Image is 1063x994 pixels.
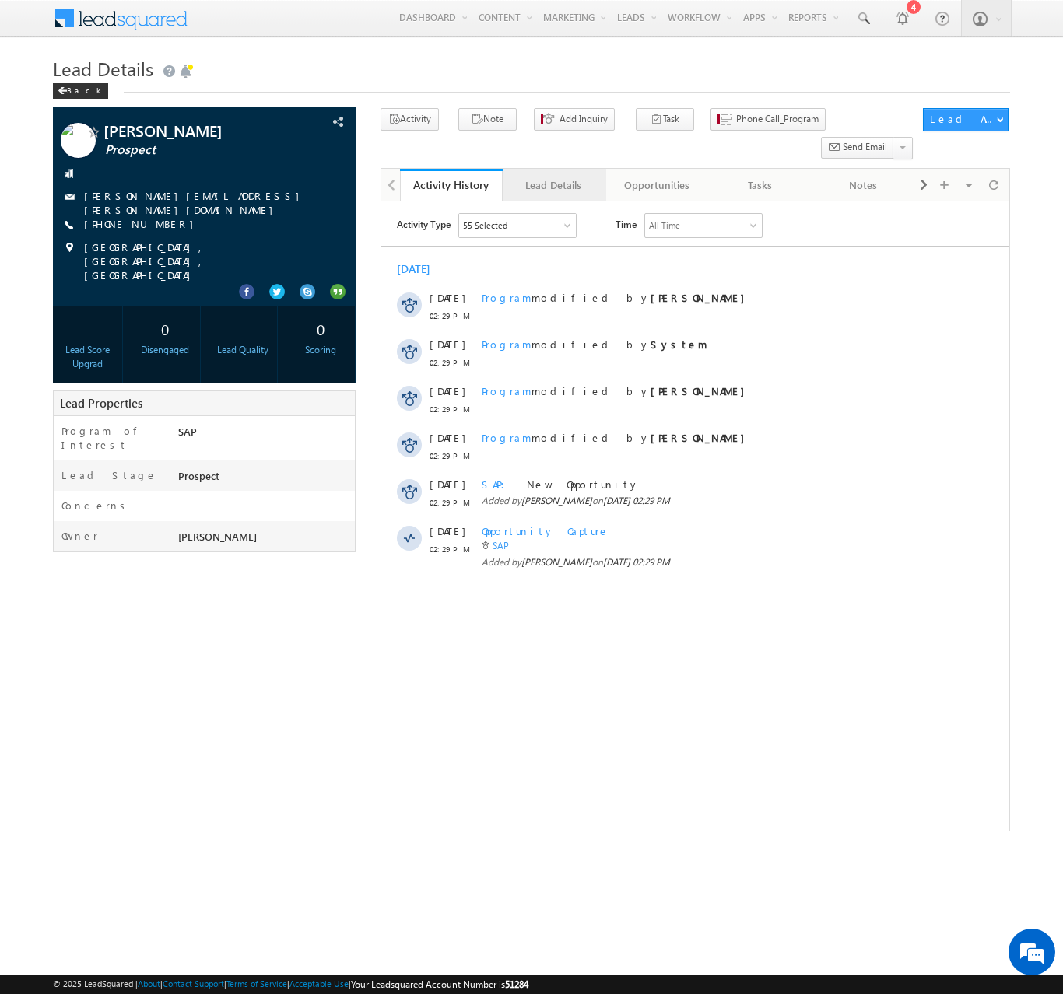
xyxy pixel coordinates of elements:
span: [DATE] [48,323,83,337]
span: [DATE] [48,89,83,103]
div: [DATE] [16,61,66,75]
div: 0 [135,314,196,343]
div: Scoring [289,343,351,357]
div: Lead Score Upgrad [57,343,118,371]
a: Opportunities [606,169,709,201]
span: [DATE] [48,276,83,290]
span: 51284 [505,978,528,990]
div: 0 [289,314,351,343]
a: Activity History [400,169,503,201]
button: Add Inquiry [534,108,615,131]
div: Opportunities [619,176,695,194]
span: Program [100,229,150,243]
span: Program [100,183,150,196]
span: 02:29 PM [48,107,95,121]
div: Disengaged [135,343,196,357]
span: SAP [100,276,133,289]
a: About [138,978,160,989]
div: Back [53,83,108,99]
span: [PERSON_NAME] [140,293,211,305]
div: Sales Activity,Program,Email Bounced,Email Link Clicked,Email Marked Spam & 50 more.. [78,12,195,36]
span: [PHONE_NUMBER] [84,217,202,233]
span: [GEOGRAPHIC_DATA], [GEOGRAPHIC_DATA], [GEOGRAPHIC_DATA] [84,240,328,282]
span: [PERSON_NAME] [103,123,290,138]
div: Prospect [174,468,355,490]
span: [PERSON_NAME] [140,355,211,366]
span: New Opportunity [146,276,258,289]
span: Added by on [100,292,560,306]
a: Acceptable Use [289,978,349,989]
button: Activity [381,108,439,131]
label: Lead Stage [61,468,157,482]
a: Back [53,82,116,96]
span: Program [100,136,150,149]
a: Terms of Service [226,978,287,989]
a: Notes [812,169,914,201]
div: Lead Quality [212,343,274,357]
span: Lead Properties [60,395,142,411]
span: Time [234,12,255,35]
button: Note [458,108,517,131]
a: [PERSON_NAME][EMAIL_ADDRESS][PERSON_NAME][DOMAIN_NAME] [84,189,307,216]
span: [DATE] [48,136,83,150]
span: Program [100,89,150,103]
label: Owner [61,529,98,543]
img: Profile photo [61,123,96,163]
strong: System [269,136,326,149]
span: [PERSON_NAME] [178,530,257,543]
span: [DATE] [48,183,83,197]
span: [DATE] [48,229,83,243]
span: Your Leadsquared Account Number is [351,978,528,990]
strong: [PERSON_NAME] [269,183,371,196]
a: Lead Details [503,169,605,201]
div: SAP [174,424,355,446]
div: Lead Actions [930,112,996,126]
div: 55 Selected [82,17,126,31]
div: -- [57,314,118,343]
label: Program of Interest [61,424,163,452]
span: 02:29 PM [48,154,95,168]
span: Lead Details [53,56,153,81]
span: modified by [100,136,326,150]
span: Phone Call_Program [736,112,819,126]
span: © 2025 LeadSquared | | | | | [53,977,528,992]
span: 02:29 PM [48,201,95,215]
strong: [PERSON_NAME] [269,229,371,243]
span: Prospect [105,142,292,158]
div: All Time [268,17,299,31]
span: modified by [100,229,371,243]
span: modified by [100,183,371,197]
span: Opportunity Capture [100,323,228,336]
a: SAP [111,338,128,350]
div: Tasks [721,176,798,194]
span: [DATE] 02:29 PM [222,293,289,305]
span: [DATE] 02:29 PM [222,355,289,366]
button: Task [636,108,694,131]
div: Notes [824,176,900,194]
span: Activity Type [16,12,69,35]
span: 02:29 PM [48,341,95,355]
span: 02:29 PM [48,294,95,308]
button: Send Email [821,137,894,159]
a: Tasks [709,169,812,201]
span: Add Inquiry [560,112,608,126]
span: 02:29 PM [48,247,95,261]
div: Lead Details [515,176,591,194]
span: Send Email [843,140,887,154]
label: Concerns [61,499,131,513]
span: modified by [100,89,371,103]
button: Lead Actions [923,108,1009,131]
span: Added by on [100,354,560,368]
button: Phone Call_Program [710,108,826,131]
a: Contact Support [163,978,224,989]
strong: [PERSON_NAME] [269,89,371,103]
div: -- [212,314,274,343]
div: Activity History [412,177,491,192]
